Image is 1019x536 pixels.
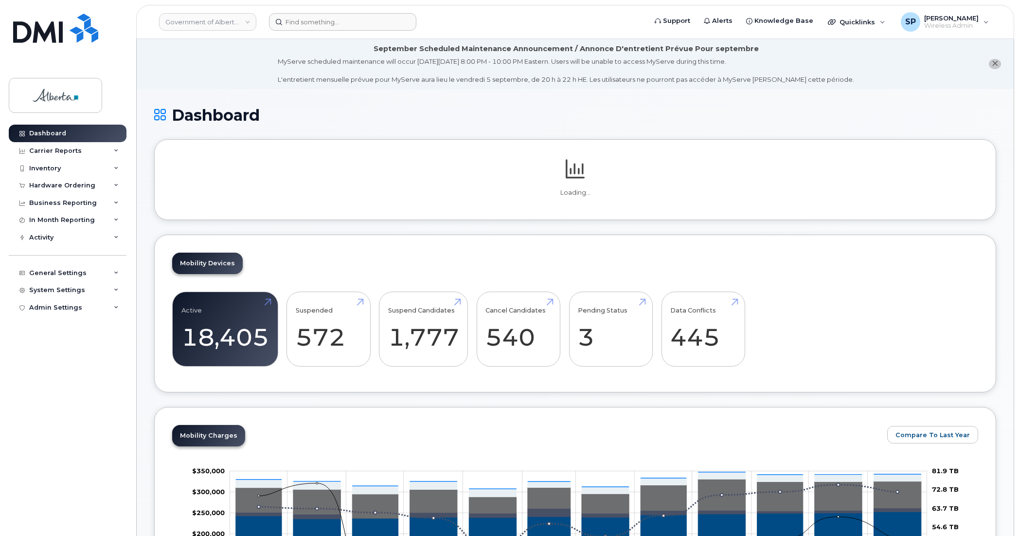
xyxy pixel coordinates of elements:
button: close notification [989,59,1001,69]
tspan: 63.7 TB [932,504,959,512]
a: Mobility Charges [172,425,245,446]
g: $0 [192,467,225,475]
tspan: 72.8 TB [932,485,959,493]
span: Compare To Last Year [895,430,970,440]
a: Pending Status 3 [578,297,644,361]
a: Suspend Candidates 1,777 [388,297,459,361]
tspan: $250,000 [192,509,225,517]
a: Suspended 572 [296,297,361,361]
a: Mobility Devices [172,253,243,274]
div: September Scheduled Maintenance Announcement / Annonce D'entretient Prévue Pour septembre [374,44,759,54]
tspan: 81.9 TB [932,467,959,475]
g: $0 [192,509,225,517]
tspan: $300,000 [192,488,225,496]
g: $0 [192,488,225,496]
a: Cancel Candidates 540 [485,297,551,361]
a: Active 18,405 [181,297,269,361]
g: Roaming [236,508,921,518]
h1: Dashboard [154,107,996,124]
g: Features [236,472,921,497]
tspan: $350,000 [192,467,225,475]
tspan: 54.6 TB [932,523,959,531]
button: Compare To Last Year [887,426,978,444]
a: Data Conflicts 445 [670,297,736,361]
g: Data [236,479,921,518]
div: MyServe scheduled maintenance will occur [DATE][DATE] 8:00 PM - 10:00 PM Eastern. Users will be u... [278,57,854,84]
p: Loading... [172,188,978,197]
